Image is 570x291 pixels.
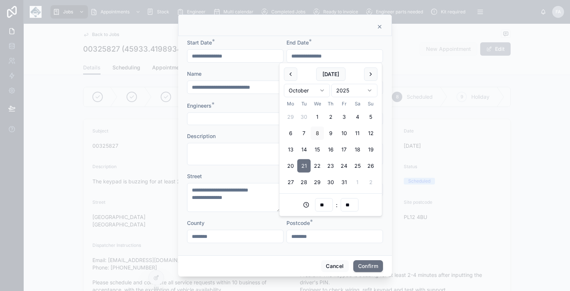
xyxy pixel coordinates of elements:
button: Monday, 20 October 2025 [284,159,297,173]
button: Sunday, 19 October 2025 [364,143,377,156]
button: Sunday, 2 November 2025 [364,176,377,189]
button: Tuesday, 14 October 2025 [297,143,311,156]
th: Saturday [351,100,364,107]
button: Tuesday, 28 October 2025 [297,176,311,189]
button: Monday, 13 October 2025 [284,143,297,156]
button: Monday, 6 October 2025 [284,127,297,140]
button: [DATE] [316,68,345,81]
button: Thursday, 23 October 2025 [324,159,337,173]
button: Tuesday, 21 October 2025, selected [297,159,311,173]
span: End Date [286,39,309,46]
button: Friday, 31 October 2025 [337,176,351,189]
span: Start Date [187,39,212,46]
button: Wednesday, 15 October 2025 [311,143,324,156]
button: Saturday, 4 October 2025 [351,110,364,124]
button: Saturday, 18 October 2025 [351,143,364,156]
table: October 2025 [284,100,377,189]
button: Tuesday, 30 September 2025 [297,110,311,124]
button: Friday, 3 October 2025 [337,110,351,124]
span: County [187,220,204,226]
span: Description [187,133,216,139]
span: Street [187,173,202,179]
button: Wednesday, 1 October 2025 [311,110,324,124]
button: Friday, 24 October 2025 [337,159,351,173]
span: Postcode [286,220,310,226]
button: Confirm [353,260,383,272]
button: Monday, 27 October 2025 [284,176,297,189]
button: Thursday, 16 October 2025 [324,143,337,156]
div: : [284,198,377,212]
button: Monday, 29 September 2025 [284,110,297,124]
button: Wednesday, 29 October 2025 [311,176,324,189]
button: Sunday, 12 October 2025 [364,127,377,140]
button: Sunday, 5 October 2025 [364,110,377,124]
button: Tuesday, 7 October 2025 [297,127,311,140]
button: Saturday, 25 October 2025 [351,159,364,173]
span: Name [187,71,202,77]
button: Select Button [187,112,383,125]
span: Engineers [187,102,212,109]
button: Thursday, 2 October 2025 [324,110,337,124]
button: Thursday, 30 October 2025 [324,176,337,189]
th: Thursday [324,100,337,107]
button: Sunday, 26 October 2025 [364,159,377,173]
button: Friday, 17 October 2025 [337,143,351,156]
button: Saturday, 1 November 2025 [351,176,364,189]
button: Today, Wednesday, 8 October 2025 [311,127,324,140]
button: Saturday, 11 October 2025 [351,127,364,140]
button: Friday, 10 October 2025 [337,127,351,140]
th: Wednesday [311,100,324,107]
th: Friday [337,100,351,107]
button: Cancel [321,260,348,272]
th: Sunday [364,100,377,107]
th: Monday [284,100,297,107]
th: Tuesday [297,100,311,107]
button: Wednesday, 22 October 2025 [311,159,324,173]
button: Thursday, 9 October 2025 [324,127,337,140]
